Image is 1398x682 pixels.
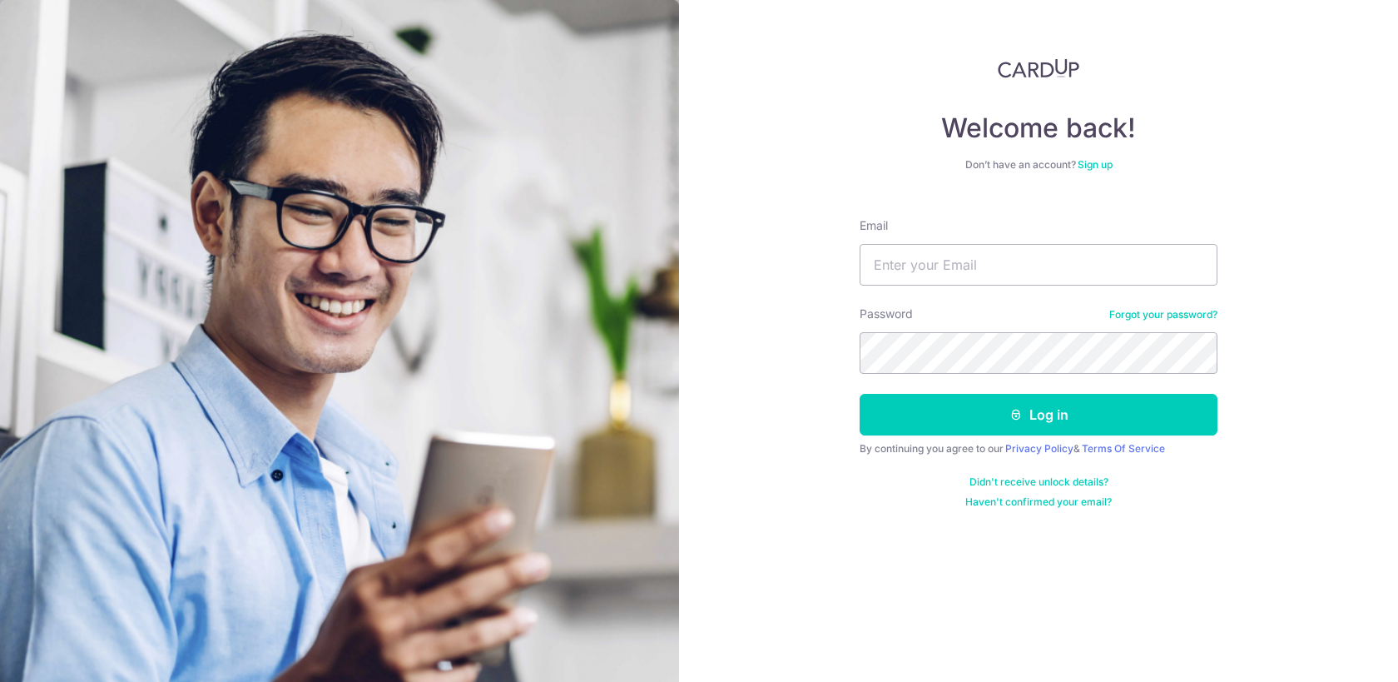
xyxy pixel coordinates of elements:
img: CardUp Logo [998,58,1079,78]
label: Email [860,217,888,234]
a: Terms Of Service [1082,442,1165,455]
div: By continuing you agree to our & [860,442,1217,455]
button: Log in [860,394,1217,436]
a: Forgot your password? [1109,308,1217,321]
a: Didn't receive unlock details? [969,475,1108,489]
label: Password [860,306,913,322]
a: Privacy Policy [1005,442,1073,455]
keeper-lock: Open Keeper Popup [1184,255,1204,275]
div: Don’t have an account? [860,158,1217,172]
h4: Welcome back! [860,112,1217,145]
input: Enter your Email [860,244,1217,286]
a: Haven't confirmed your email? [965,495,1112,509]
a: Sign up [1078,158,1113,171]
